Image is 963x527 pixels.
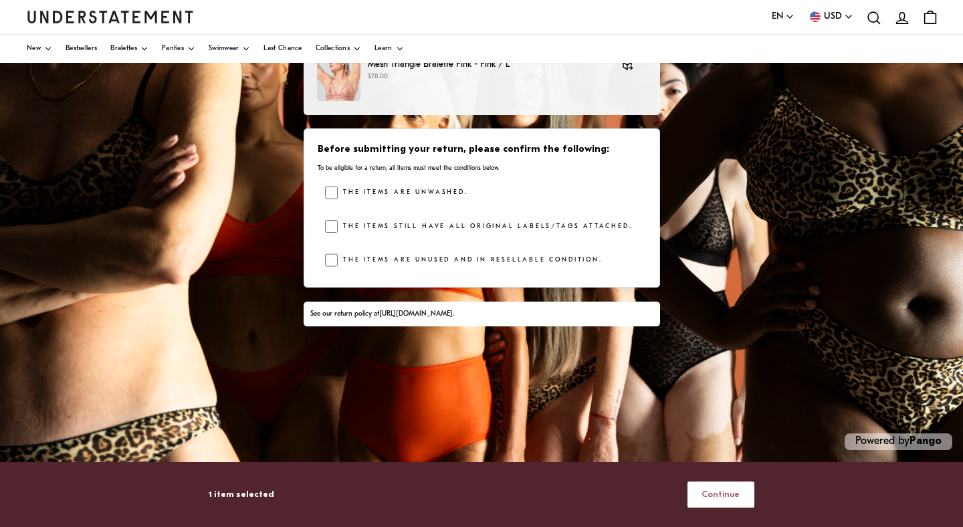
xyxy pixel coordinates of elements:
label: The items are unused and in resellable condition. [338,253,602,267]
h3: Before submitting your return, please confirm the following: [318,143,645,156]
div: See our return policy at . [310,309,653,320]
a: Pango [909,436,942,447]
span: Bralettes [110,45,137,52]
p: Mesh Triangle Bralette Pink - Pink / L [368,58,609,72]
span: EN [772,9,783,24]
span: Panties [162,45,184,52]
p: $78.00 [368,72,609,82]
a: Bestsellers [66,35,97,63]
p: Powered by [845,433,952,450]
label: The items are unwashed. [338,186,467,199]
span: Last Chance [263,45,302,52]
a: New [27,35,52,63]
a: [URL][DOMAIN_NAME] [379,310,453,318]
button: EN [772,9,794,24]
a: Understatement Homepage [27,11,194,23]
span: Bestsellers [66,45,97,52]
a: Swimwear [209,35,250,63]
a: Panties [162,35,195,63]
a: Bralettes [110,35,148,63]
a: Learn [374,35,404,63]
span: Collections [316,45,350,52]
label: The items still have all original labels/tags attached. [338,220,632,233]
p: To be eligible for a return, all items must meet the conditions below. [318,164,645,173]
button: USD [808,9,853,24]
a: Last Chance [263,35,302,63]
span: Learn [374,45,393,52]
a: Collections [316,35,361,63]
span: Swimwear [209,45,239,52]
img: FONO-BRA-004-3.jpg [317,58,360,101]
span: USD [824,9,842,24]
span: New [27,45,41,52]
